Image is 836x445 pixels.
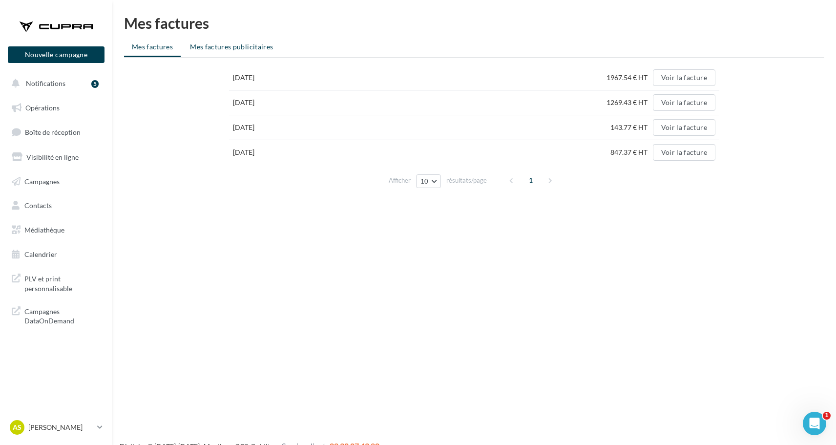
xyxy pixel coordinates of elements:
[606,98,651,106] span: 1269.43 € HT
[24,201,52,210] span: Contacts
[24,177,60,185] span: Campagnes
[6,195,106,216] a: Contacts
[823,412,831,420] span: 1
[91,80,99,88] div: 5
[26,153,79,161] span: Visibilité en ligne
[229,140,319,165] td: [DATE]
[229,65,319,90] td: [DATE]
[6,98,106,118] a: Opérations
[6,220,106,240] a: Médiathèque
[653,94,715,111] button: Voir la facture
[229,115,319,140] td: [DATE]
[26,79,65,87] span: Notifications
[416,174,441,188] button: 10
[6,244,106,265] a: Calendrier
[8,46,104,63] button: Nouvelle campagne
[24,305,101,326] span: Campagnes DataOnDemand
[24,272,101,293] span: PLV et print personnalisable
[653,119,715,136] button: Voir la facture
[653,144,715,161] button: Voir la facture
[6,171,106,192] a: Campagnes
[803,412,826,435] iframe: Intercom live chat
[610,123,651,131] span: 143.77 € HT
[653,69,715,86] button: Voir la facture
[446,176,487,185] span: résultats/page
[389,176,411,185] span: Afficher
[190,42,273,51] span: Mes factures publicitaires
[610,148,651,156] span: 847.37 € HT
[24,226,64,234] span: Médiathèque
[6,122,106,143] a: Boîte de réception
[124,16,824,30] h1: Mes factures
[6,147,106,168] a: Visibilité en ligne
[13,423,21,432] span: As
[6,301,106,330] a: Campagnes DataOnDemand
[25,104,60,112] span: Opérations
[25,128,81,136] span: Boîte de réception
[229,90,319,115] td: [DATE]
[24,250,57,258] span: Calendrier
[8,418,104,437] a: As [PERSON_NAME]
[28,423,93,432] p: [PERSON_NAME]
[6,268,106,297] a: PLV et print personnalisable
[6,73,103,94] button: Notifications 5
[606,73,651,82] span: 1967.54 € HT
[523,172,539,188] span: 1
[420,177,429,185] span: 10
